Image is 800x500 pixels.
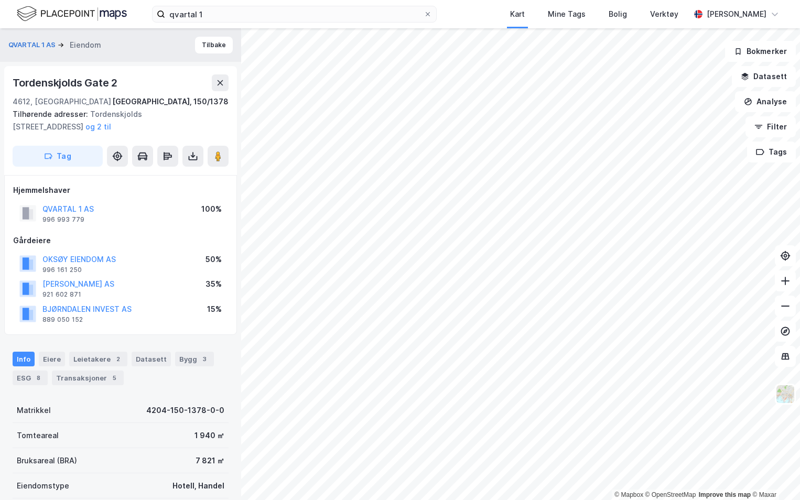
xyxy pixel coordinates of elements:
[52,371,124,385] div: Transaksjoner
[748,450,800,500] iframe: Chat Widget
[17,454,77,467] div: Bruksareal (BRA)
[13,184,228,197] div: Hjemmelshaver
[13,352,35,366] div: Info
[735,91,796,112] button: Analyse
[732,66,796,87] button: Datasett
[112,95,229,108] div: [GEOGRAPHIC_DATA], 150/1378
[206,278,222,290] div: 35%
[17,5,127,23] img: logo.f888ab2527a4732fd821a326f86c7f29.svg
[707,8,766,20] div: [PERSON_NAME]
[775,384,795,404] img: Z
[206,253,222,266] div: 50%
[745,116,796,137] button: Filter
[13,74,120,91] div: Tordenskjolds Gate 2
[747,142,796,162] button: Tags
[13,371,48,385] div: ESG
[650,8,678,20] div: Verktøy
[614,491,643,498] a: Mapbox
[699,491,751,498] a: Improve this map
[13,234,228,247] div: Gårdeiere
[645,491,696,498] a: OpenStreetMap
[201,203,222,215] div: 100%
[13,146,103,167] button: Tag
[172,480,224,492] div: Hotell, Handel
[132,352,171,366] div: Datasett
[42,316,83,324] div: 889 050 152
[146,404,224,417] div: 4204-150-1378-0-0
[42,215,84,224] div: 996 993 779
[725,41,796,62] button: Bokmerker
[109,373,120,383] div: 5
[33,373,44,383] div: 8
[17,480,69,492] div: Eiendomstype
[175,352,214,366] div: Bygg
[199,354,210,364] div: 3
[69,352,127,366] div: Leietakere
[165,6,424,22] input: Søk på adresse, matrikkel, gårdeiere, leietakere eller personer
[13,95,111,108] div: 4612, [GEOGRAPHIC_DATA]
[17,429,59,442] div: Tomteareal
[42,290,81,299] div: 921 602 871
[748,450,800,500] div: Kontrollprogram for chat
[8,40,58,50] button: QVARTAL 1 AS
[207,303,222,316] div: 15%
[194,429,224,442] div: 1 940 ㎡
[39,352,65,366] div: Eiere
[609,8,627,20] div: Bolig
[195,37,233,53] button: Tilbake
[17,404,51,417] div: Matrikkel
[196,454,224,467] div: 7 821 ㎡
[113,354,123,364] div: 2
[510,8,525,20] div: Kart
[13,110,90,118] span: Tilhørende adresser:
[70,39,101,51] div: Eiendom
[42,266,82,274] div: 996 161 250
[548,8,586,20] div: Mine Tags
[13,108,220,133] div: Tordenskjolds [STREET_ADDRESS]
